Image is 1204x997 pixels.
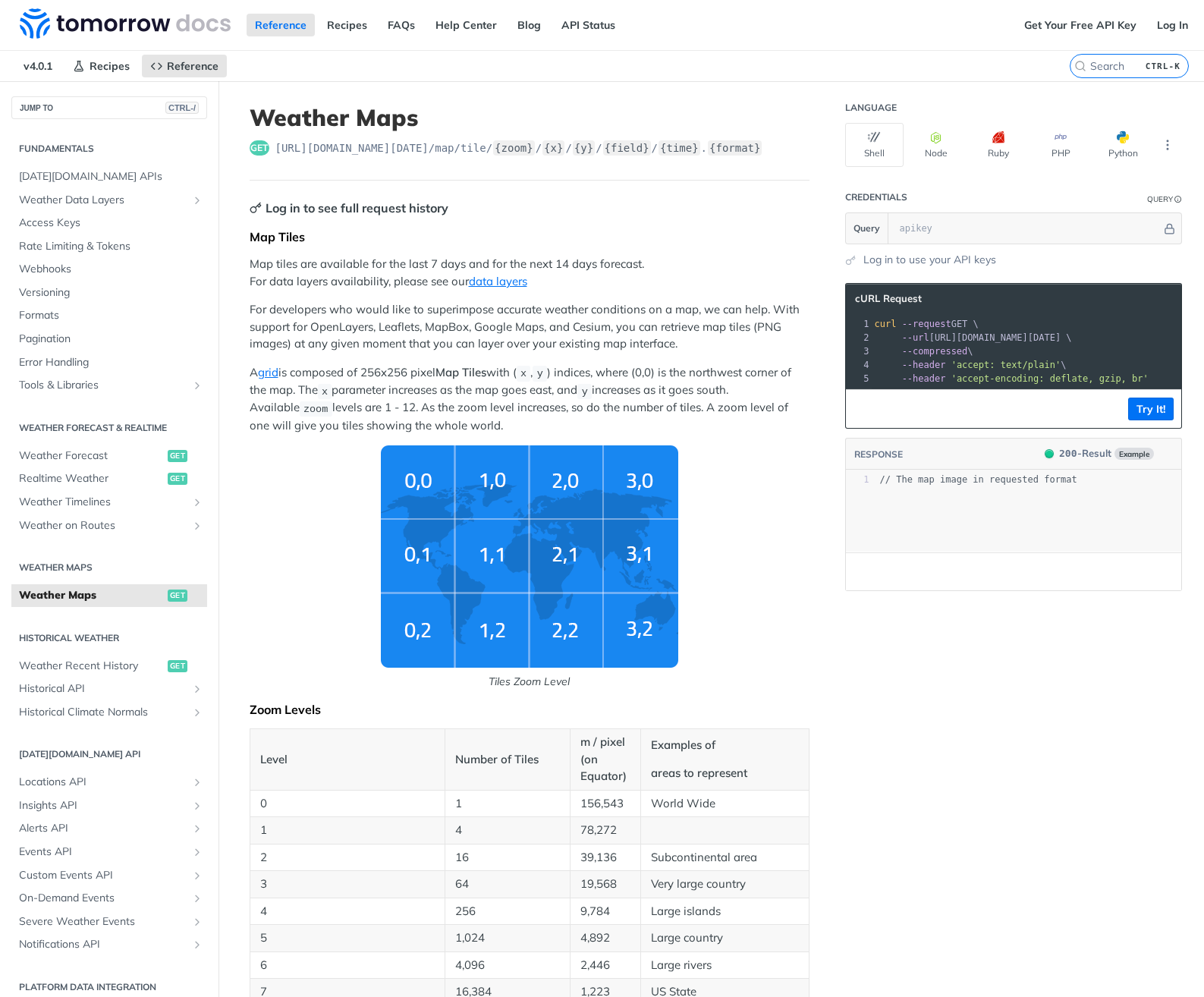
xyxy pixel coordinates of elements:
span: Weather Forecast [19,448,164,464]
h2: Weather Forecast & realtime [11,421,207,435]
p: World Wide [651,795,798,813]
a: Insights APIShow subpages for Insights API [11,794,207,817]
p: 1 [260,822,435,839]
span: CTRL-/ [165,102,199,114]
p: Large country [651,929,798,947]
span: Custom Events API [19,868,187,883]
p: Large islands [651,903,798,920]
a: Access Keys [11,212,207,234]
p: 16 [455,849,560,866]
p: areas to represent [651,765,798,782]
span: 'accept: text/plain' [951,360,1061,370]
span: 'accept-encoding: deflate, gzip, br' [951,373,1149,384]
p: Examples of [651,737,798,754]
a: Rate Limiting & Tokens [11,235,207,258]
button: Show subpages for Notifications API [191,939,203,951]
div: Language [845,102,897,114]
div: 4 [846,358,872,372]
input: apikey [892,213,1162,244]
p: 5 [260,929,435,947]
p: 4 [455,822,560,839]
p: Map tiles are available for the last 7 days and for the next 14 days forecast. For data layers av... [250,256,809,290]
h2: [DATE][DOMAIN_NAME] API [11,747,207,761]
p: 78,272 [580,822,630,839]
span: Weather Recent History [19,659,164,674]
p: A is composed of 256x256 pixel with ( , ) indices, where (0,0) is the northwest corner of the map... [250,364,809,434]
label: {zoom} [493,140,535,156]
p: 4 [260,903,435,920]
button: Show subpages for Events API [191,846,203,858]
svg: Key [250,202,262,214]
p: 19,568 [580,876,630,893]
a: Custom Events APIShow subpages for Custom Events API [11,864,207,887]
h2: Fundamentals [11,142,207,156]
a: Alerts APIShow subpages for Alerts API [11,817,207,840]
span: --header [902,360,946,370]
p: Level [260,751,435,769]
div: 1 [846,473,869,486]
span: cURL Request [855,292,922,305]
span: get [168,450,187,462]
span: Weather Data Layers [19,193,187,208]
div: Log in to see full request history [250,199,448,217]
p: 0 [260,795,435,813]
div: 3 [846,344,872,358]
a: Weather Forecastget [11,445,207,467]
a: Reference [247,14,315,36]
p: 3 [260,876,435,893]
p: 9,784 [580,903,630,920]
span: v4.0.1 [15,55,61,77]
img: Tomorrow.io Weather API Docs [20,8,231,39]
a: Weather Recent Historyget [11,655,207,678]
span: On-Demand Events [19,891,187,906]
span: Formats [19,308,203,323]
img: weather-grid-map.png [381,445,678,668]
p: 4,892 [580,929,630,947]
button: Show subpages for Weather Timelines [191,496,203,508]
span: https://api.tomorrow.io/v4/map/tile/{zoom}/{x}/{y}/{field}/{time}.{format} [275,140,763,156]
span: get [250,140,269,156]
div: Map Tiles [250,229,809,244]
h1: Weather Maps [250,104,809,131]
button: Copy to clipboard [853,398,875,420]
a: grid [258,365,278,379]
a: Historical Climate NormalsShow subpages for Historical Climate Normals [11,701,207,724]
button: 200200-ResultExample [1037,446,1173,461]
a: Locations APIShow subpages for Locations API [11,771,207,794]
button: Ruby [970,123,1028,167]
span: x [322,385,328,397]
span: get [168,660,187,672]
span: Weather Maps [19,588,164,603]
p: 2 [260,849,435,866]
p: 1 [455,795,560,813]
label: {field} [603,140,651,156]
span: \ [875,346,973,357]
span: 200 [1059,448,1077,459]
a: Recipes [64,55,138,77]
span: Recipes [90,59,130,73]
a: Help Center [427,14,505,36]
span: Events API [19,844,187,860]
span: y [537,368,543,379]
button: Show subpages for Custom Events API [191,870,203,882]
p: 156,543 [580,795,630,813]
div: - Result [1059,446,1111,461]
span: --header [902,373,946,384]
a: Weather Data LayersShow subpages for Weather Data Layers [11,189,207,212]
span: --url [902,332,929,343]
button: Show subpages for Insights API [191,800,203,812]
span: Weather on Routes [19,518,187,533]
a: Notifications APIShow subpages for Notifications API [11,933,207,956]
label: {y} [573,140,595,156]
svg: More ellipsis [1161,138,1174,152]
p: 256 [455,903,560,920]
h2: Weather Maps [11,561,207,574]
button: Python [1094,123,1152,167]
span: Locations API [19,775,187,790]
span: Error Handling [19,355,203,370]
span: x [520,368,527,379]
p: For developers who would like to superimpose accurate weather conditions on a map, we can help. W... [250,301,809,353]
button: Show subpages for On-Demand Events [191,892,203,904]
span: Historical Climate Normals [19,705,187,720]
a: Pagination [11,328,207,351]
